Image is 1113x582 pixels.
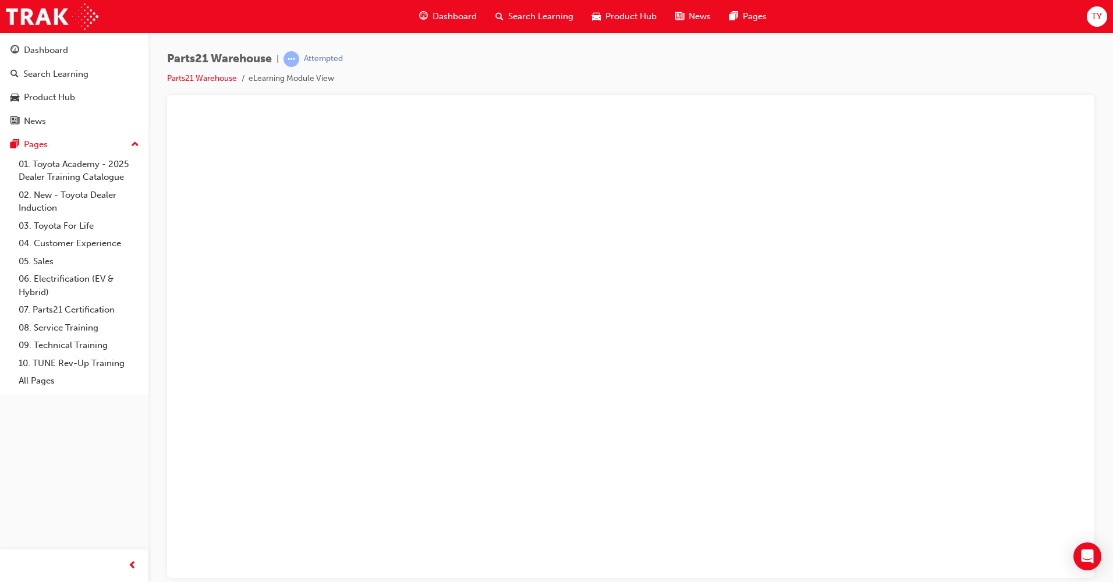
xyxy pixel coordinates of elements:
[5,87,144,108] a: Product Hub
[486,5,583,29] a: search-iconSearch Learning
[24,44,68,57] div: Dashboard
[6,3,98,30] img: Trak
[131,137,139,152] span: up-icon
[5,40,144,61] a: Dashboard
[14,217,144,235] a: 03. Toyota For Life
[605,10,657,23] span: Product Hub
[128,559,137,573] span: prev-icon
[720,5,776,29] a: pages-iconPages
[5,134,144,155] button: Pages
[433,10,477,23] span: Dashboard
[14,235,144,253] a: 04. Customer Experience
[14,270,144,301] a: 06. Electrification (EV & Hybrid)
[249,72,334,86] li: eLearning Module View
[167,52,272,66] span: Parts21 Warehouse
[304,54,343,65] div: Attempted
[675,9,684,24] span: news-icon
[277,52,279,66] span: |
[14,372,144,390] a: All Pages
[14,336,144,354] a: 09. Technical Training
[410,5,486,29] a: guage-iconDashboard
[283,51,299,67] span: learningRecordVerb_ATTEMPT-icon
[167,73,237,83] a: Parts21 Warehouse
[14,155,144,186] a: 01. Toyota Academy - 2025 Dealer Training Catalogue
[743,10,767,23] span: Pages
[508,10,573,23] span: Search Learning
[5,37,144,134] button: DashboardSearch LearningProduct HubNews
[10,93,19,103] span: car-icon
[10,116,19,127] span: news-icon
[14,301,144,319] a: 07. Parts21 Certification
[24,138,48,151] div: Pages
[419,9,428,24] span: guage-icon
[24,91,75,104] div: Product Hub
[729,9,738,24] span: pages-icon
[1087,6,1107,27] button: TY
[14,354,144,372] a: 10. TUNE Rev-Up Training
[592,9,601,24] span: car-icon
[666,5,720,29] a: news-iconNews
[24,115,46,128] div: News
[10,69,19,80] span: search-icon
[5,63,144,85] a: Search Learning
[14,319,144,337] a: 08. Service Training
[495,9,504,24] span: search-icon
[583,5,666,29] a: car-iconProduct Hub
[10,45,19,56] span: guage-icon
[14,186,144,217] a: 02. New - Toyota Dealer Induction
[1073,542,1101,570] div: Open Intercom Messenger
[23,68,88,81] div: Search Learning
[1091,10,1102,23] span: TY
[689,10,711,23] span: News
[14,253,144,271] a: 05. Sales
[10,140,19,150] span: pages-icon
[5,111,144,132] a: News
